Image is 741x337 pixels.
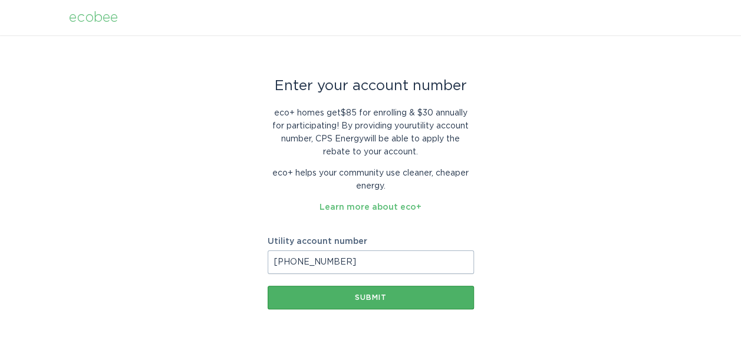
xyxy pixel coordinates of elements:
[274,294,468,301] div: Submit
[268,237,474,246] label: Utility account number
[268,167,474,193] p: eco+ helps your community use cleaner, cheaper energy.
[69,11,118,24] div: ecobee
[268,286,474,309] button: Submit
[268,107,474,158] p: eco+ homes get $85 for enrolling & $30 annually for participating ! By providing your utility acc...
[268,80,474,92] div: Enter your account number
[320,203,421,212] a: Learn more about eco+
